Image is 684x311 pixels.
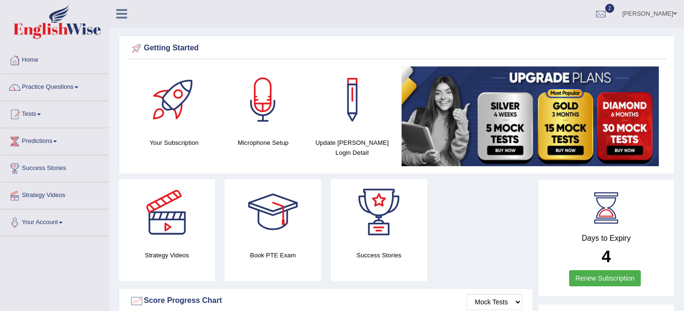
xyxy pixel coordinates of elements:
[119,250,215,260] h4: Strategy Videos
[569,270,641,286] a: Renew Subscription
[224,138,303,148] h4: Microphone Setup
[134,138,214,148] h4: Your Subscription
[225,250,321,260] h4: Book PTE Exam
[605,4,615,13] span: 2
[402,66,659,166] img: small5.jpg
[601,247,610,265] b: 4
[312,138,392,158] h4: Update [PERSON_NAME] Login Detail
[0,155,109,179] a: Success Stories
[130,294,522,308] div: Score Progress Chart
[130,41,664,56] div: Getting Started
[0,182,109,206] a: Strategy Videos
[0,101,109,125] a: Tests
[331,250,427,260] h4: Success Stories
[0,74,109,98] a: Practice Questions
[0,209,109,233] a: Your Account
[549,234,664,243] h4: Days to Expiry
[0,128,109,152] a: Predictions
[0,47,109,71] a: Home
